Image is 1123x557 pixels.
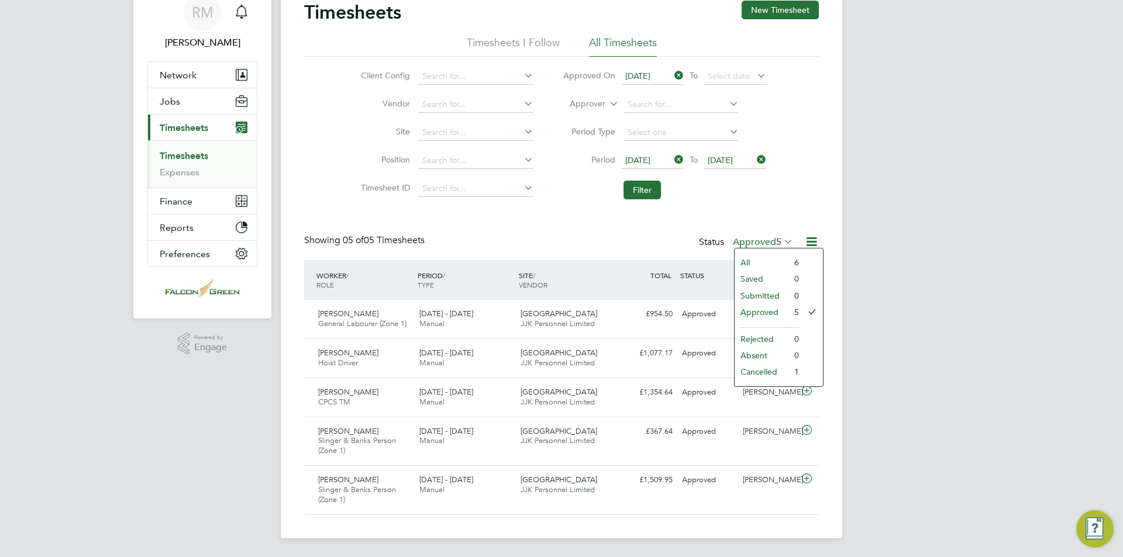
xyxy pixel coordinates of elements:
[519,280,547,289] span: VENDOR
[419,358,445,368] span: Manual
[419,319,445,328] span: Manual
[419,426,473,436] span: [DATE] - [DATE]
[148,88,257,114] button: Jobs
[160,122,208,133] span: Timesheets
[699,234,795,251] div: Status
[346,271,349,280] span: /
[357,98,410,109] label: Vendor
[357,126,410,137] label: Site
[533,271,535,280] span: /
[521,348,597,358] span: [GEOGRAPHIC_DATA]
[616,344,677,363] div: £1,077.17
[625,71,650,81] span: [DATE]
[148,215,257,240] button: Reports
[318,319,407,328] span: General Labourer (Zone 1)
[419,397,445,407] span: Manual
[677,344,738,363] div: Approved
[1076,510,1114,548] button: Engage Resource Center
[148,241,257,267] button: Preferences
[419,387,473,397] span: [DATE] - [DATE]
[788,254,799,271] li: 6
[178,333,228,355] a: Powered byEngage
[318,485,396,504] span: Slinger & Banks Person (Zone 1)
[443,271,445,280] span: /
[521,319,595,328] span: JJK Personnel Limited
[650,271,671,280] span: TOTAL
[623,124,739,141] input: Select one
[623,181,661,199] button: Filter
[418,68,533,85] input: Search for...
[788,304,799,320] li: 5
[521,397,595,407] span: JJK Personnel Limited
[148,115,257,140] button: Timesheets
[147,36,257,50] span: Roisin Murphy
[563,126,615,137] label: Period Type
[735,288,788,304] li: Submitted
[419,348,473,358] span: [DATE] - [DATE]
[318,358,358,368] span: Hoist Driver
[160,96,180,107] span: Jobs
[160,70,197,81] span: Network
[192,5,213,20] span: RM
[521,435,595,445] span: JJK Personnel Limited
[318,309,378,319] span: [PERSON_NAME]
[521,387,597,397] span: [GEOGRAPHIC_DATA]
[677,305,738,324] div: Approved
[686,152,701,167] span: To
[735,364,788,380] li: Cancelled
[788,364,799,380] li: 1
[318,426,378,436] span: [PERSON_NAME]
[419,485,445,494] span: Manual
[194,342,227,352] span: Engage
[148,62,257,88] button: Network
[677,422,738,441] div: Approved
[563,70,615,81] label: Approved On
[788,347,799,364] li: 0
[589,36,657,57] li: All Timesheets
[625,155,650,165] span: [DATE]
[318,348,378,358] span: [PERSON_NAME]
[521,426,597,436] span: [GEOGRAPHIC_DATA]
[686,68,701,83] span: To
[563,154,615,165] label: Period
[147,279,257,297] a: Go to home page
[521,309,597,319] span: [GEOGRAPHIC_DATA]
[733,236,793,248] label: Approved
[166,279,239,297] img: falcongreen-logo-retina.png
[788,331,799,347] li: 0
[788,288,799,304] li: 0
[735,254,788,271] li: All
[160,248,210,260] span: Preferences
[415,265,516,295] div: PERIOD
[316,280,334,289] span: ROLE
[616,383,677,402] div: £1,354.64
[148,188,257,214] button: Finance
[194,333,227,342] span: Powered by
[677,470,738,490] div: Approved
[516,265,617,295] div: SITE
[788,271,799,287] li: 0
[616,470,677,490] div: £1,509.95
[160,167,199,178] a: Expenses
[418,96,533,113] input: Search for...
[738,470,799,490] div: [PERSON_NAME]
[677,265,738,286] div: STATUS
[467,36,560,57] li: Timesheets I Follow
[418,280,434,289] span: TYPE
[616,422,677,441] div: £367.64
[735,304,788,320] li: Approved
[735,271,788,287] li: Saved
[419,435,445,445] span: Manual
[776,236,781,248] span: 5
[318,475,378,485] span: [PERSON_NAME]
[521,358,595,368] span: JJK Personnel Limited
[343,234,364,246] span: 05 of
[318,397,350,407] span: CPCS TM
[304,1,401,24] h2: Timesheets
[742,1,819,19] button: New Timesheet
[314,265,415,295] div: WORKER
[419,475,473,485] span: [DATE] - [DATE]
[318,435,396,455] span: Slinger & Banks Person (Zone 1)
[708,71,750,81] span: Select date
[677,383,738,402] div: Approved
